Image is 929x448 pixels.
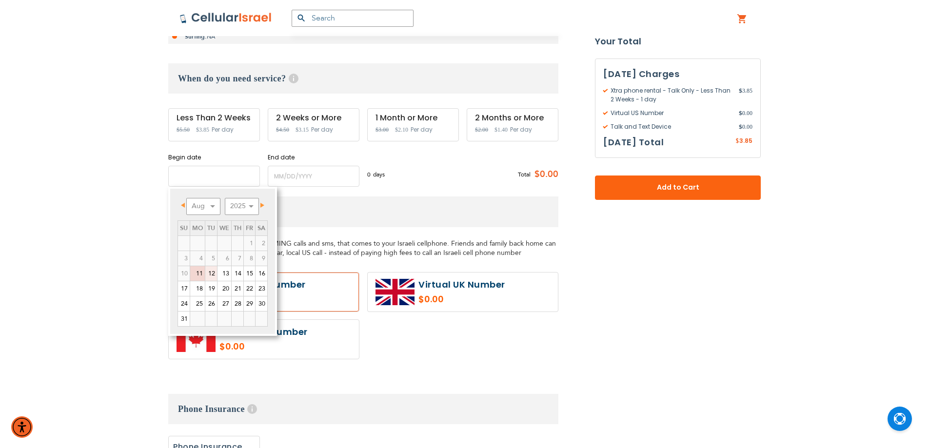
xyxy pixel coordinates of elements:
span: Next [260,203,264,208]
label: End date [268,153,359,162]
span: Per day [510,125,532,134]
span: $3.00 [376,126,389,133]
div: Accessibility Menu [11,416,33,438]
span: 4 [190,251,205,266]
li: NA [168,29,558,44]
h3: [DATE] Total [603,135,664,150]
a: 31 [178,312,190,326]
span: 1 [244,236,255,251]
span: $4.50 [276,126,289,133]
span: $2.10 [395,126,408,133]
h3: [DATE] Charges [603,67,752,81]
span: Help [247,404,257,414]
span: 10 [178,266,190,281]
span: Wednesday [219,224,229,233]
span: 3 [178,251,190,266]
a: 24 [178,296,190,311]
input: MM/DD/YYYY [168,166,260,187]
span: 8 [244,251,255,266]
a: 27 [217,296,231,311]
span: 3.85 [739,86,752,104]
span: 2 [256,236,267,251]
span: $1.40 [494,126,508,133]
a: 14 [232,266,243,281]
span: Tuesday [207,224,215,233]
a: 20 [217,281,231,296]
span: Thursday [234,224,241,233]
div: Less Than 2 Weeks [177,114,252,122]
strong: Your Total [595,34,761,49]
span: Per day [411,125,433,134]
span: Friday [246,224,253,233]
span: $3.15 [296,126,309,133]
span: Total [518,170,531,179]
span: $0.00 [531,167,558,182]
label: Begin date [168,153,260,162]
span: 5 [205,251,217,266]
a: 12 [205,266,217,281]
span: $ [739,86,742,95]
span: 9 [256,251,267,266]
div: 2 Weeks or More [276,114,351,122]
span: Add to Cart [627,183,729,193]
a: 30 [256,296,267,311]
h3: When do you need service? [168,63,558,94]
a: 22 [244,281,255,296]
span: 6 [217,251,231,266]
a: 17 [178,281,190,296]
a: 25 [190,296,205,311]
input: MM/DD/YYYY [268,166,359,187]
a: 23 [256,281,267,296]
span: Per day [212,125,234,134]
span: 0.00 [739,122,752,131]
span: Prev [181,203,185,208]
select: Select month [186,198,220,215]
a: 28 [232,296,243,311]
span: $5.50 [177,126,190,133]
a: 13 [217,266,231,281]
span: Per day [311,125,333,134]
span: Monday [192,224,203,233]
a: 29 [244,296,255,311]
span: Help [289,74,298,83]
select: Select year [225,198,259,215]
a: 15 [244,266,255,281]
a: 11 [190,266,205,281]
span: $2.00 [475,126,488,133]
a: 16 [256,266,267,281]
span: 0 [367,170,373,179]
span: Talk and Text Device [603,122,739,131]
span: $ [735,137,739,146]
img: Cellular Israel Logo [179,12,272,24]
span: 3.85 [739,136,752,145]
a: 26 [205,296,217,311]
a: 18 [190,281,205,296]
span: Xtra phone rental - Talk Only - Less Than 2 Weeks - 1 day [603,86,739,104]
div: 1 Month or More [376,114,451,122]
span: 7 [232,251,243,266]
a: Next [255,199,267,212]
span: Saturday [257,224,265,233]
h3: Phone Insurance [168,394,558,424]
span: 0.00 [739,109,752,117]
span: $ [739,109,742,117]
input: Search [292,10,414,27]
a: 21 [232,281,243,296]
strong: Surfing: [185,33,207,40]
a: Prev [178,199,191,212]
span: $ [739,122,742,131]
span: A US local number with INCOMING calls and sms, that comes to your Israeli cellphone. Friends and ... [168,239,556,257]
span: days [373,170,385,179]
span: $3.85 [196,126,209,133]
button: Add to Cart [595,175,761,200]
span: Sunday [180,224,188,233]
a: 19 [205,281,217,296]
div: 2 Months or More [475,114,550,122]
span: Virtual US Number [603,109,739,117]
